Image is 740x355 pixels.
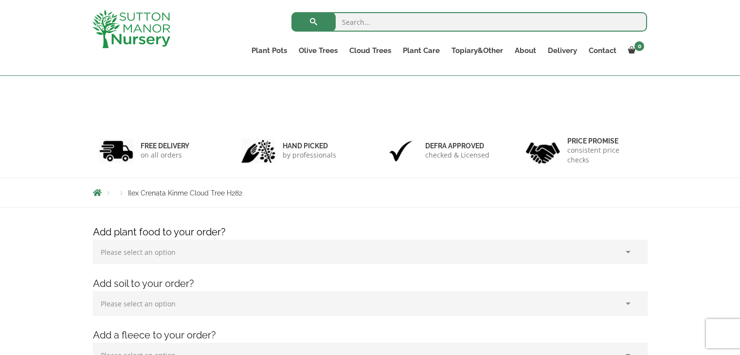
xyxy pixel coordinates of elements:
[141,150,189,160] p: on all orders
[567,137,641,145] h6: Price promise
[128,189,242,197] span: Ilex Crenata Kinme Cloud Tree H282
[526,136,560,166] img: 4.jpg
[141,142,189,150] h6: FREE DELIVERY
[583,44,622,57] a: Contact
[343,44,397,57] a: Cloud Trees
[509,44,542,57] a: About
[86,276,655,291] h4: Add soil to your order?
[542,44,583,57] a: Delivery
[99,139,133,163] img: 1.jpg
[283,142,336,150] h6: hand picked
[86,328,655,343] h4: Add a fleece to your order?
[622,44,647,57] a: 0
[634,41,644,51] span: 0
[293,44,343,57] a: Olive Trees
[446,44,509,57] a: Topiary&Other
[93,189,648,196] nav: Breadcrumbs
[283,150,336,160] p: by professionals
[246,44,293,57] a: Plant Pots
[241,139,275,163] img: 2.jpg
[567,145,641,165] p: consistent price checks
[425,150,489,160] p: checked & Licensed
[397,44,446,57] a: Plant Care
[92,10,170,48] img: logo
[425,142,489,150] h6: Defra approved
[291,12,647,32] input: Search...
[86,225,655,240] h4: Add plant food to your order?
[384,139,418,163] img: 3.jpg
